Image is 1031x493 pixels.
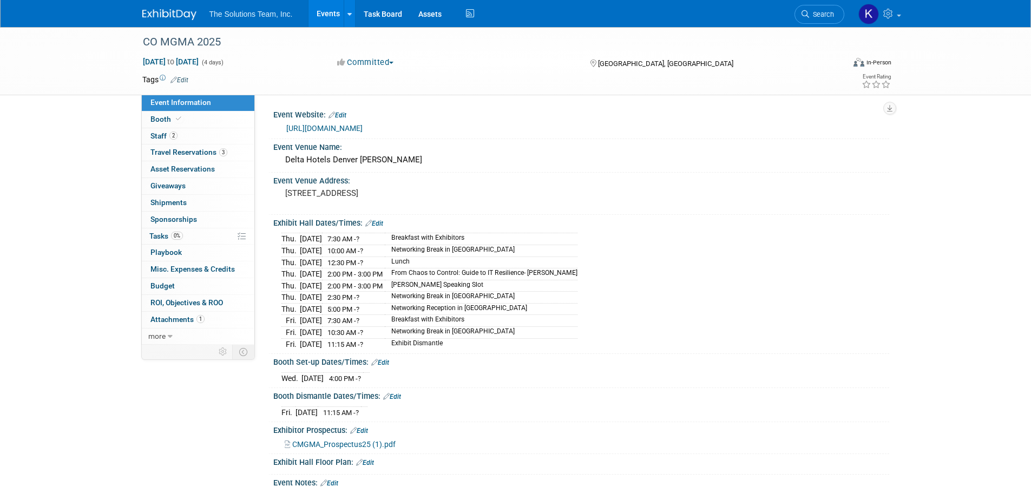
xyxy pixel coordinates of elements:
td: Thu. [281,280,300,292]
td: [DATE] [300,326,322,338]
td: Thu. [281,257,300,268]
td: [DATE] [300,245,322,257]
span: 1 [196,315,205,323]
div: Delta Hotels Denver [PERSON_NAME] [281,152,881,168]
td: Fri. [281,406,295,418]
span: ? [356,305,359,313]
div: Booth Set-up Dates/Times: [273,354,889,368]
span: (4 days) [201,59,224,66]
div: Event Website: [273,107,889,121]
td: Networking Break in [GEOGRAPHIC_DATA] [385,245,577,257]
a: [URL][DOMAIN_NAME] [286,124,363,133]
a: Playbook [142,245,254,261]
span: Attachments [150,315,205,324]
span: Booth [150,115,183,123]
span: ? [356,235,359,243]
td: [DATE] [300,303,322,315]
span: ? [356,409,359,417]
span: 4:00 PM - [329,374,361,383]
span: The Solutions Team, Inc. [209,10,293,18]
a: Budget [142,278,254,294]
a: Staff2 [142,128,254,144]
td: Fri. [281,338,300,350]
a: Misc. Expenses & Credits [142,261,254,278]
span: 2 [169,132,178,140]
div: Exhibitor Prospectus: [273,422,889,436]
td: [DATE] [300,315,322,327]
span: 7:30 AM - [327,317,359,325]
td: [DATE] [300,338,322,350]
span: Travel Reservations [150,148,227,156]
span: 12:30 PM - [327,259,363,267]
span: ? [360,328,363,337]
span: Shipments [150,198,187,207]
div: Event Venue Address: [273,173,889,186]
a: Search [794,5,844,24]
td: Thu. [281,245,300,257]
a: Edit [329,111,346,119]
td: Personalize Event Tab Strip [214,345,233,359]
a: Booth [142,111,254,128]
span: Staff [150,132,178,140]
span: 11:15 AM - [323,409,359,417]
span: 10:00 AM - [327,247,363,255]
span: Misc. Expenses & Credits [150,265,235,273]
td: Fri. [281,315,300,327]
span: ? [356,317,359,325]
span: ROI, Objectives & ROO [150,298,223,307]
span: 2:00 PM - 3:00 PM [327,282,383,290]
span: to [166,57,176,66]
span: 5:00 PM - [327,305,359,313]
button: Committed [333,57,398,68]
span: Search [809,10,834,18]
td: [DATE] [295,406,318,418]
i: Booth reservation complete [176,116,181,122]
a: Shipments [142,195,254,211]
a: ROI, Objectives & ROO [142,295,254,311]
a: Edit [356,459,374,466]
span: ? [360,340,363,349]
span: 11:15 AM - [327,340,363,349]
span: CMGMA_Prospectus25 (1).pdf [292,440,396,449]
td: [DATE] [300,292,322,304]
span: 0% [171,232,183,240]
span: ? [360,259,363,267]
span: more [148,332,166,340]
td: Networking Reception in [GEOGRAPHIC_DATA] [385,303,577,315]
div: CO MGMA 2025 [139,32,828,52]
span: Giveaways [150,181,186,190]
td: [DATE] [300,268,322,280]
a: Tasks0% [142,228,254,245]
a: Edit [170,76,188,84]
span: 2:00 PM - 3:00 PM [327,270,383,278]
img: Format-Inperson.png [853,58,864,67]
td: Lunch [385,257,577,268]
a: Travel Reservations3 [142,144,254,161]
span: [GEOGRAPHIC_DATA], [GEOGRAPHIC_DATA] [598,60,733,68]
td: [DATE] [300,257,322,268]
div: Event Venue Name: [273,139,889,153]
div: In-Person [866,58,891,67]
a: Sponsorships [142,212,254,228]
a: Attachments1 [142,312,254,328]
td: Thu. [281,292,300,304]
td: From Chaos to Control: Guide to IT Resilience- [PERSON_NAME] [385,268,577,280]
td: Exhibit Dismantle [385,338,577,350]
img: ExhibitDay [142,9,196,20]
span: Playbook [150,248,182,257]
img: Kaelon Harris [858,4,879,24]
a: Event Information [142,95,254,111]
a: Edit [365,220,383,227]
span: Event Information [150,98,211,107]
a: CMGMA_Prospectus25 (1).pdf [285,440,396,449]
div: Event Notes: [273,475,889,489]
td: Tags [142,74,188,85]
td: Networking Break in [GEOGRAPHIC_DATA] [385,292,577,304]
td: Breakfast with Exhibitors [385,233,577,245]
span: 10:30 AM - [327,328,363,337]
a: Edit [320,479,338,487]
td: Toggle Event Tabs [232,345,254,359]
span: ? [358,374,361,383]
td: [PERSON_NAME] Speaking Slot [385,280,577,292]
td: [DATE] [300,280,322,292]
